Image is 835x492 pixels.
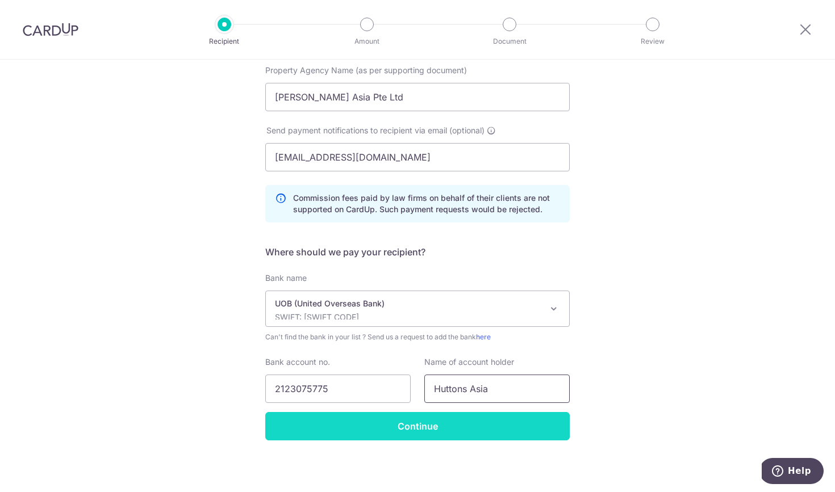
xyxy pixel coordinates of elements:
[265,291,570,327] span: UOB (United Overseas Bank)
[266,291,569,326] span: UOB (United Overseas Bank)
[265,356,330,368] label: Bank account no.
[762,458,824,486] iframe: Opens a widget where you can find more information
[23,23,78,36] img: CardUp
[424,356,514,368] label: Name of account holder
[265,331,570,343] span: Can't find the bank in your list ? Send us a request to add the bank
[611,36,695,47] p: Review
[265,143,570,171] input: Enter email address
[325,36,409,47] p: Amount
[275,298,542,309] p: UOB (United Overseas Bank)
[476,333,491,341] a: here
[265,65,467,75] span: Property Agency Name (as per supporting document)
[275,312,542,323] p: SWIFT: [SWIFT_CODE]
[293,192,560,215] p: Commission fees paid by law firms on behalf of their clients are not supported on CardUp. Such pa...
[265,272,307,284] label: Bank name
[266,125,485,136] span: Send payment notifications to recipient via email (optional)
[265,412,570,440] input: Continue
[265,245,570,259] h5: Where should we pay your recipient?
[182,36,266,47] p: Recipient
[467,36,552,47] p: Document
